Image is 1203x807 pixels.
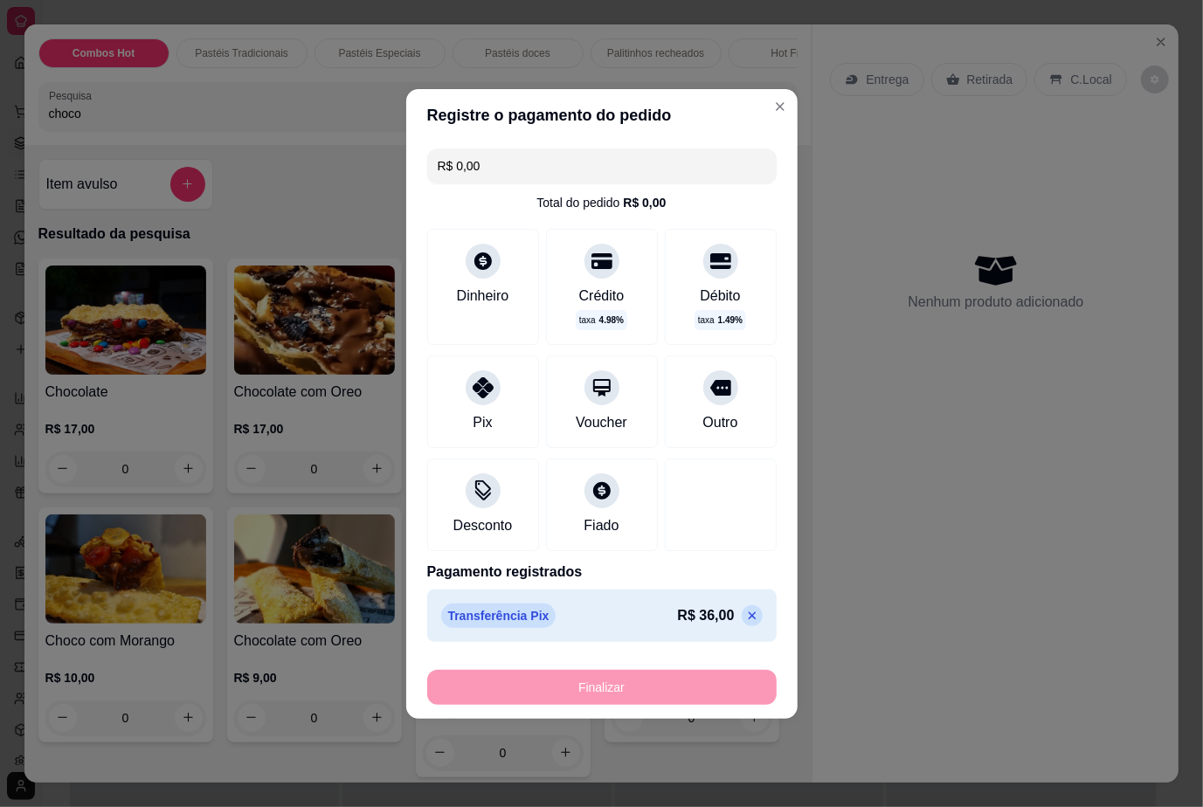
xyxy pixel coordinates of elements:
div: R$ 0,00 [623,194,666,211]
input: Ex.: hambúrguer de cordeiro [438,148,766,183]
div: Dinheiro [457,286,509,307]
div: Desconto [453,515,513,536]
span: 1.49 % [718,314,743,327]
button: Close [766,93,794,121]
div: Débito [700,286,740,307]
p: taxa [579,314,624,327]
div: Outro [702,412,737,433]
p: Pagamento registrados [427,562,777,583]
div: Fiado [584,515,619,536]
p: taxa [698,314,743,327]
div: Total do pedido [536,194,666,211]
p: R$ 36,00 [678,605,735,626]
div: Pix [473,412,492,433]
p: Transferência Pix [441,604,557,628]
span: 4.98 % [599,314,624,327]
div: Crédito [579,286,625,307]
div: Voucher [576,412,627,433]
header: Registre o pagamento do pedido [406,89,798,141]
